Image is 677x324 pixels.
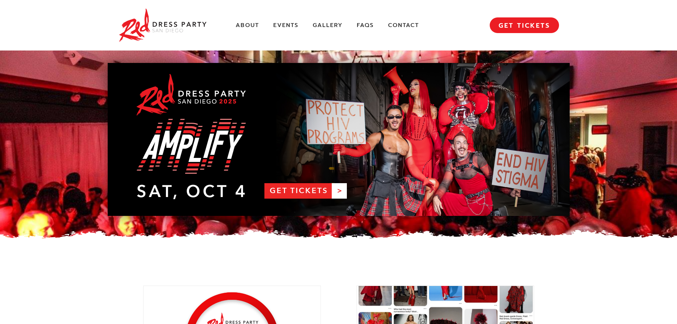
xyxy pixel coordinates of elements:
[313,22,343,29] a: Gallery
[388,22,419,29] a: Contact
[236,22,259,29] a: About
[118,7,207,43] img: Red Dress Party San Diego
[490,17,559,33] a: GET TICKETS
[357,22,374,29] a: FAQs
[273,22,299,29] a: Events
